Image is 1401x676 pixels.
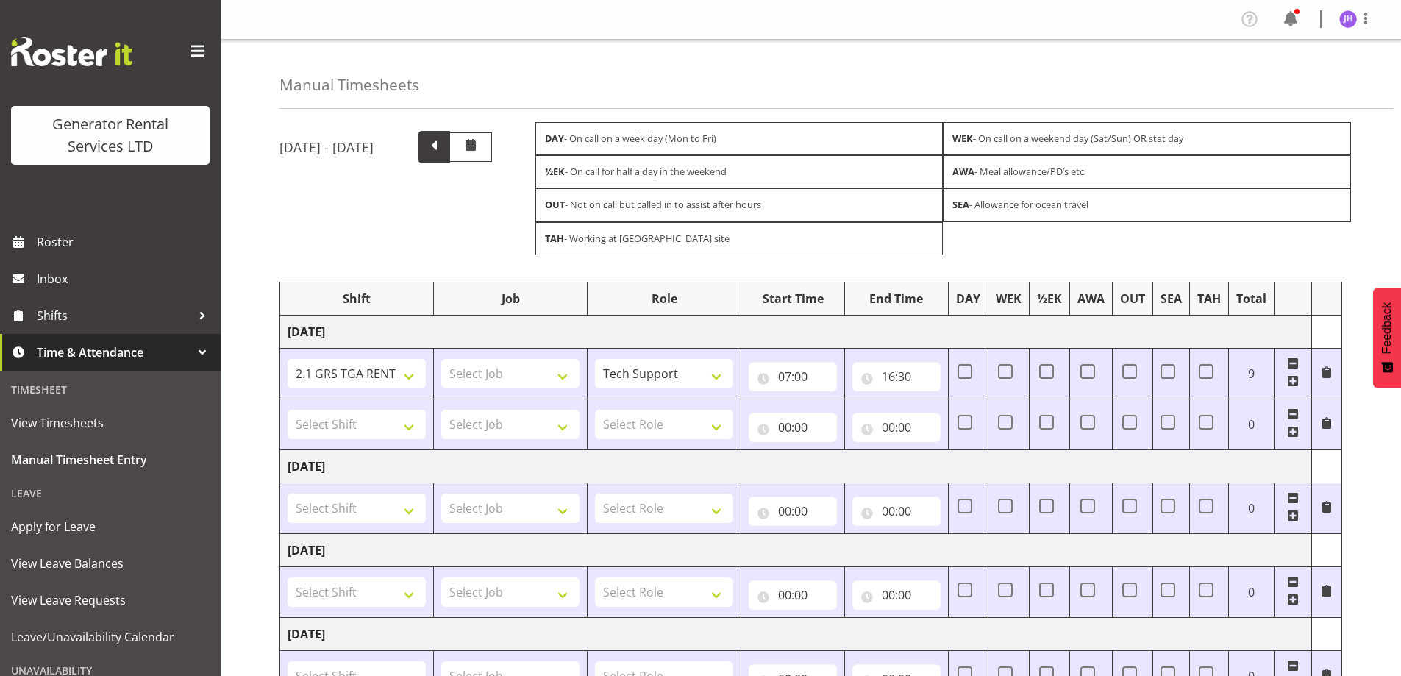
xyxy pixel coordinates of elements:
[749,413,837,442] input: Click to select...
[4,478,217,508] div: Leave
[1037,290,1062,307] div: ½EK
[595,290,733,307] div: Role
[11,516,210,538] span: Apply for Leave
[1380,302,1394,354] span: Feedback
[441,290,580,307] div: Job
[11,552,210,574] span: View Leave Balances
[749,290,837,307] div: Start Time
[852,290,941,307] div: End Time
[37,268,213,290] span: Inbox
[749,497,837,526] input: Click to select...
[535,222,944,255] div: - Working at [GEOGRAPHIC_DATA] site
[4,619,217,655] a: Leave/Unavailability Calendar
[535,155,944,188] div: - On call for half a day in the weekend
[952,132,973,145] strong: WEK
[749,580,837,610] input: Click to select...
[4,441,217,478] a: Manual Timesheet Entry
[1228,483,1274,533] td: 0
[280,533,1312,566] td: [DATE]
[943,122,1351,155] div: - On call on a weekend day (Sat/Sun) OR stat day
[535,122,944,155] div: - On call on a week day (Mon to Fri)
[11,589,210,611] span: View Leave Requests
[4,582,217,619] a: View Leave Requests
[943,155,1351,188] div: - Meal allowance/PD’s etc
[11,37,132,66] img: Rosterit website logo
[4,374,217,405] div: Timesheet
[852,497,941,526] input: Click to select...
[279,139,374,155] h5: [DATE] - [DATE]
[545,198,565,211] strong: OUT
[1161,290,1182,307] div: SEA
[1077,290,1105,307] div: AWA
[852,362,941,391] input: Click to select...
[288,290,426,307] div: Shift
[1339,10,1357,28] img: james-hilhorst5206.jpg
[952,165,974,178] strong: AWA
[545,165,565,178] strong: ½EK
[749,362,837,391] input: Click to select...
[4,405,217,441] a: View Timesheets
[545,132,564,145] strong: DAY
[279,77,419,93] h4: Manual Timesheets
[11,412,210,434] span: View Timesheets
[1120,290,1145,307] div: OUT
[545,232,564,245] strong: TAH
[852,413,941,442] input: Click to select...
[1197,290,1221,307] div: TAH
[956,290,980,307] div: DAY
[952,198,969,211] strong: SEA
[280,617,1312,650] td: [DATE]
[11,449,210,471] span: Manual Timesheet Entry
[943,188,1351,221] div: - Allowance for ocean travel
[11,626,210,648] span: Leave/Unavailability Calendar
[1228,566,1274,617] td: 0
[4,508,217,545] a: Apply for Leave
[37,305,191,327] span: Shifts
[37,341,191,363] span: Time & Attendance
[535,188,944,221] div: - Not on call but called in to assist after hours
[852,580,941,610] input: Click to select...
[37,231,213,253] span: Roster
[280,449,1312,483] td: [DATE]
[1228,348,1274,399] td: 9
[996,290,1022,307] div: WEK
[280,315,1312,348] td: [DATE]
[26,113,195,157] div: Generator Rental Services LTD
[1236,290,1266,307] div: Total
[1373,288,1401,388] button: Feedback - Show survey
[4,545,217,582] a: View Leave Balances
[1228,399,1274,449] td: 0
